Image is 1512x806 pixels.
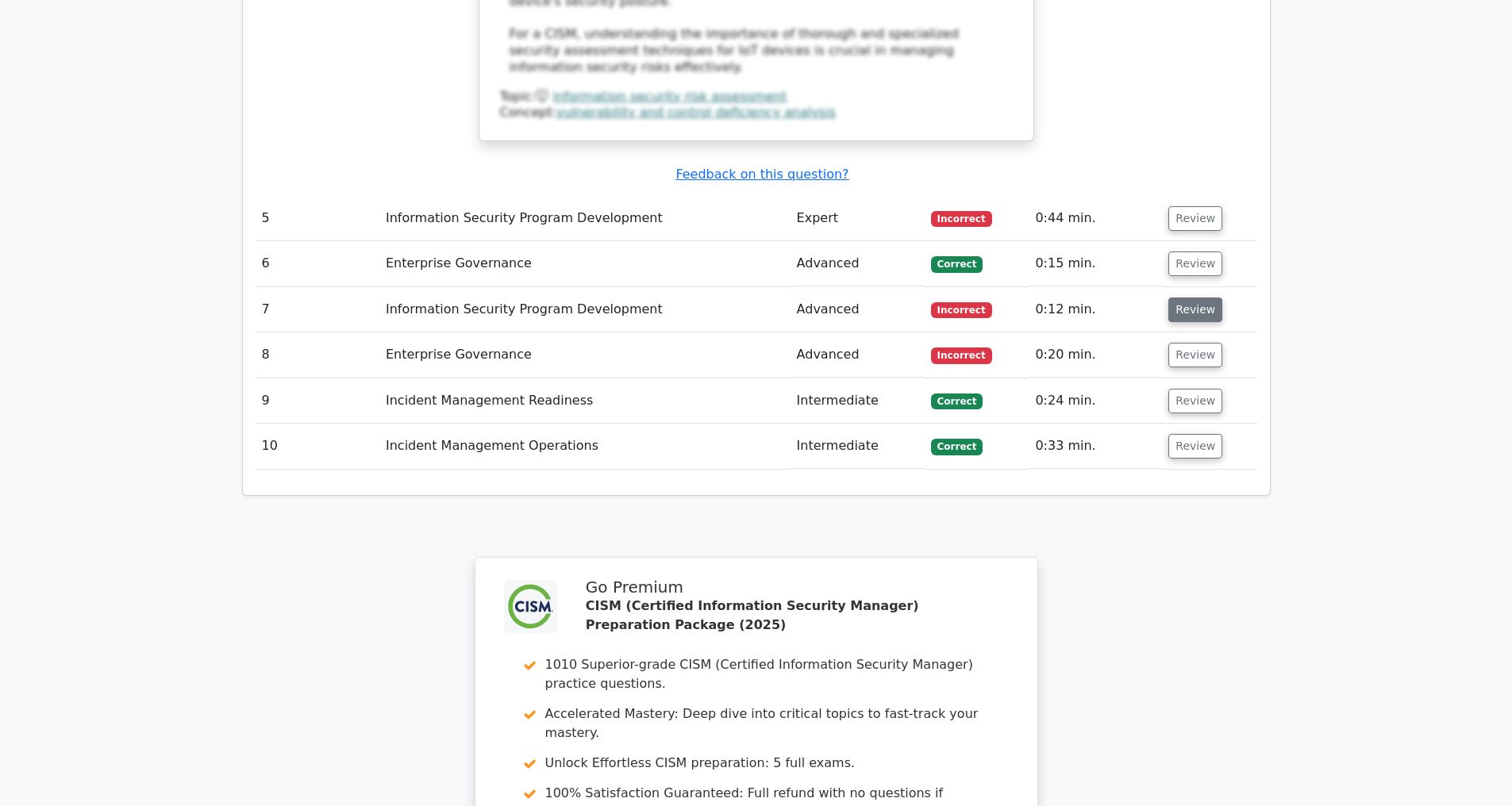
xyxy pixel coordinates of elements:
[379,196,791,241] td: Information Security Program Development
[791,424,925,469] td: Intermediate
[1029,287,1162,332] td: 0:12 min.
[256,287,379,332] td: 7
[256,196,379,241] td: 5
[1168,297,1222,322] button: Review
[1168,206,1222,231] button: Review
[379,378,791,424] td: Incident Management Readiness
[256,241,379,286] td: 6
[791,241,925,286] td: Advanced
[379,241,791,286] td: Enterprise Governance
[791,287,925,332] td: Advanced
[379,424,791,469] td: Incident Management Operations
[1168,251,1222,276] button: Review
[931,393,983,409] span: Correct
[1168,343,1222,367] button: Review
[1029,332,1162,378] td: 0:20 min.
[1168,389,1222,413] button: Review
[1029,378,1162,424] td: 0:24 min.
[791,332,925,378] td: Advanced
[256,424,379,469] td: 10
[552,89,787,104] a: information security risk assessment
[1029,241,1162,286] td: 0:15 min.
[379,287,791,332] td: Information Security Program Development
[556,105,836,120] a: vulnerability and control deficiency analysis
[256,332,379,378] td: 8
[791,378,925,424] td: Intermediate
[500,105,1013,121] div: Concept:
[256,378,379,424] td: 9
[931,439,983,455] span: Correct
[500,89,1013,106] div: Topic:
[675,167,848,182] a: Feedback on this question?
[931,211,992,227] span: Incorrect
[1029,196,1162,241] td: 0:44 min.
[931,347,992,363] span: Incorrect
[379,332,791,378] td: Enterprise Governance
[1029,424,1162,469] td: 0:33 min.
[931,302,992,318] span: Incorrect
[791,196,925,241] td: Expert
[1168,434,1222,459] button: Review
[931,256,983,272] span: Correct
